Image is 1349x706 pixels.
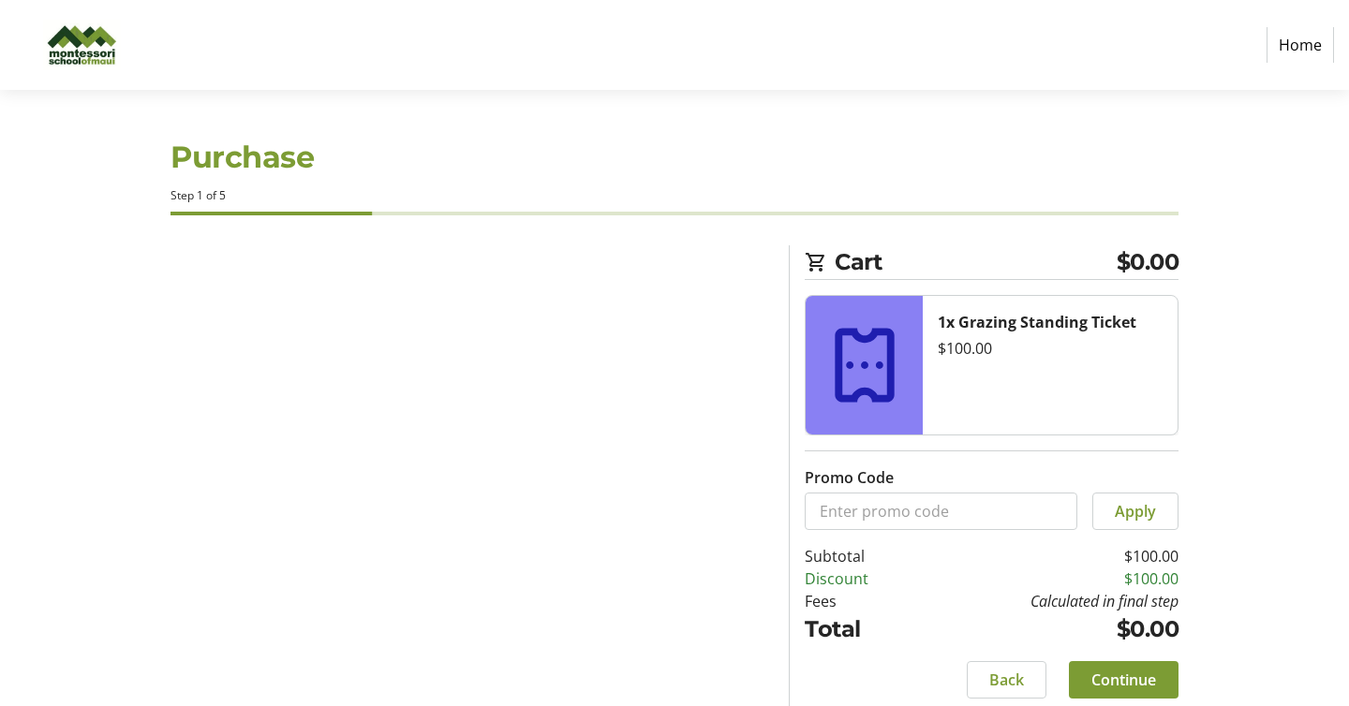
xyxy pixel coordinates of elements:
td: $0.00 [917,612,1179,646]
td: Fees [805,590,917,612]
td: $100.00 [917,567,1179,590]
span: Apply [1115,500,1156,522]
span: Continue [1091,669,1156,691]
span: Back [989,669,1024,691]
div: Step 1 of 5 [170,187,1179,204]
td: Calculated in final step [917,590,1179,612]
img: Montessori of Maui Inc.'s Logo [15,7,148,82]
button: Continue [1069,661,1179,699]
button: Back [967,661,1046,699]
td: $100.00 [917,545,1179,567]
td: Total [805,612,917,646]
button: Apply [1092,493,1179,530]
a: Home [1267,27,1334,63]
strong: 1x Grazing Standing Ticket [938,312,1136,332]
input: Enter promo code [805,493,1077,530]
span: Cart [835,245,1117,279]
label: Promo Code [805,466,894,489]
span: $0.00 [1117,245,1179,279]
td: Discount [805,567,917,590]
div: $100.00 [938,337,1163,360]
h1: Purchase [170,135,1179,180]
td: Subtotal [805,545,917,567]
